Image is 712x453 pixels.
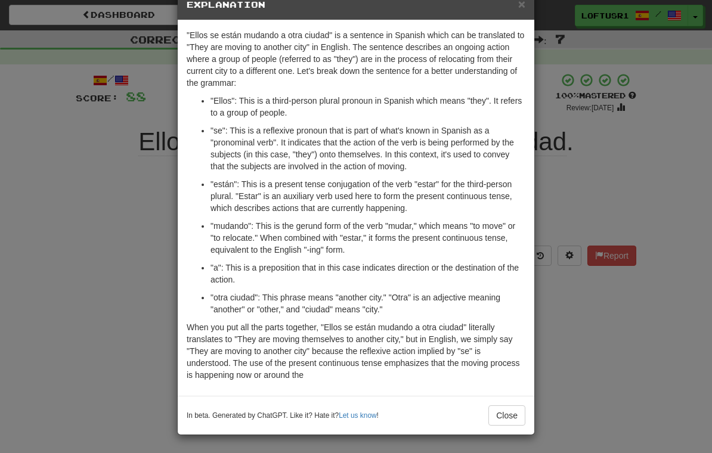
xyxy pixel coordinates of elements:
small: In beta. Generated by ChatGPT. Like it? Hate it? ! [187,411,379,421]
p: When you put all the parts together, "Ellos se están mudando a otra ciudad" literally translates ... [187,321,525,381]
p: "Ellos se están mudando a otra ciudad" is a sentence in Spanish which can be translated to "They ... [187,29,525,89]
p: "Ellos": This is a third-person plural pronoun in Spanish which means "they". It refers to a grou... [210,95,525,119]
p: "a": This is a preposition that in this case indicates direction or the destination of the action. [210,262,525,286]
button: Close [488,405,525,426]
a: Let us know [339,411,376,420]
p: "mudando": This is the gerund form of the verb "mudar," which means "to move" or "to relocate." W... [210,220,525,256]
p: "se": This is a reflexive pronoun that is part of what's known in Spanish as a "pronominal verb".... [210,125,525,172]
p: "otra ciudad": This phrase means "another city." "Otra" is an adjective meaning "another" or "oth... [210,291,525,315]
p: "están": This is a present tense conjugation of the verb "estar" for the third-person plural. "Es... [210,178,525,214]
